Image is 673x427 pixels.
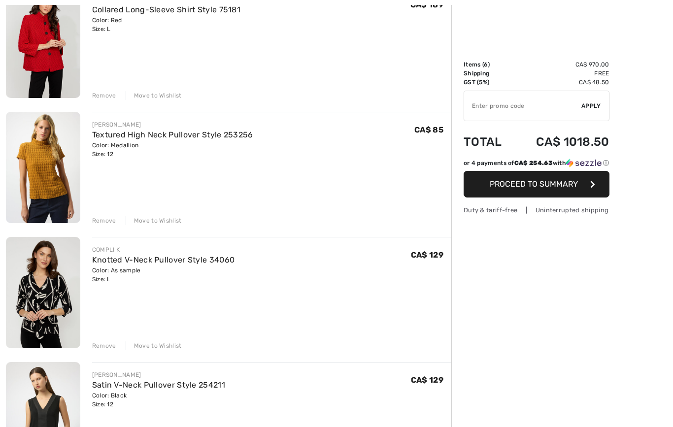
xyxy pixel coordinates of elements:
[411,250,443,260] span: CA$ 129
[414,125,443,134] span: CA$ 85
[464,159,609,167] div: or 4 payments of with
[92,216,116,225] div: Remove
[6,112,80,223] img: Textured High Neck Pullover Style 253256
[411,375,443,385] span: CA$ 129
[464,78,513,87] td: GST (5%)
[92,391,225,409] div: Color: Black Size: 12
[92,370,225,379] div: [PERSON_NAME]
[464,125,513,159] td: Total
[92,16,240,33] div: Color: Red Size: L
[92,130,253,139] a: Textured High Neck Pullover Style 253256
[92,5,240,14] a: Collared Long-Sleeve Shirt Style 75181
[490,179,578,189] span: Proceed to Summary
[92,341,116,350] div: Remove
[126,91,182,100] div: Move to Wishlist
[464,60,513,69] td: Items ( )
[513,78,609,87] td: CA$ 48.50
[92,120,253,129] div: [PERSON_NAME]
[6,237,80,348] img: Knotted V-Neck Pullover Style 34060
[464,69,513,78] td: Shipping
[464,171,609,197] button: Proceed to Summary
[464,205,609,215] div: Duty & tariff-free | Uninterrupted shipping
[92,141,253,159] div: Color: Medallion Size: 12
[484,61,488,68] span: 6
[126,341,182,350] div: Move to Wishlist
[566,159,602,167] img: Sezzle
[514,160,553,166] span: CA$ 254.63
[92,91,116,100] div: Remove
[513,60,609,69] td: CA$ 970.00
[92,266,235,284] div: Color: As sample Size: L
[126,216,182,225] div: Move to Wishlist
[92,255,235,264] a: Knotted V-Neck Pullover Style 34060
[581,101,601,110] span: Apply
[464,159,609,171] div: or 4 payments ofCA$ 254.63withSezzle Click to learn more about Sezzle
[92,380,225,390] a: Satin V-Neck Pullover Style 254211
[92,245,235,254] div: COMPLI K
[513,125,609,159] td: CA$ 1018.50
[464,91,581,121] input: Promo code
[513,69,609,78] td: Free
